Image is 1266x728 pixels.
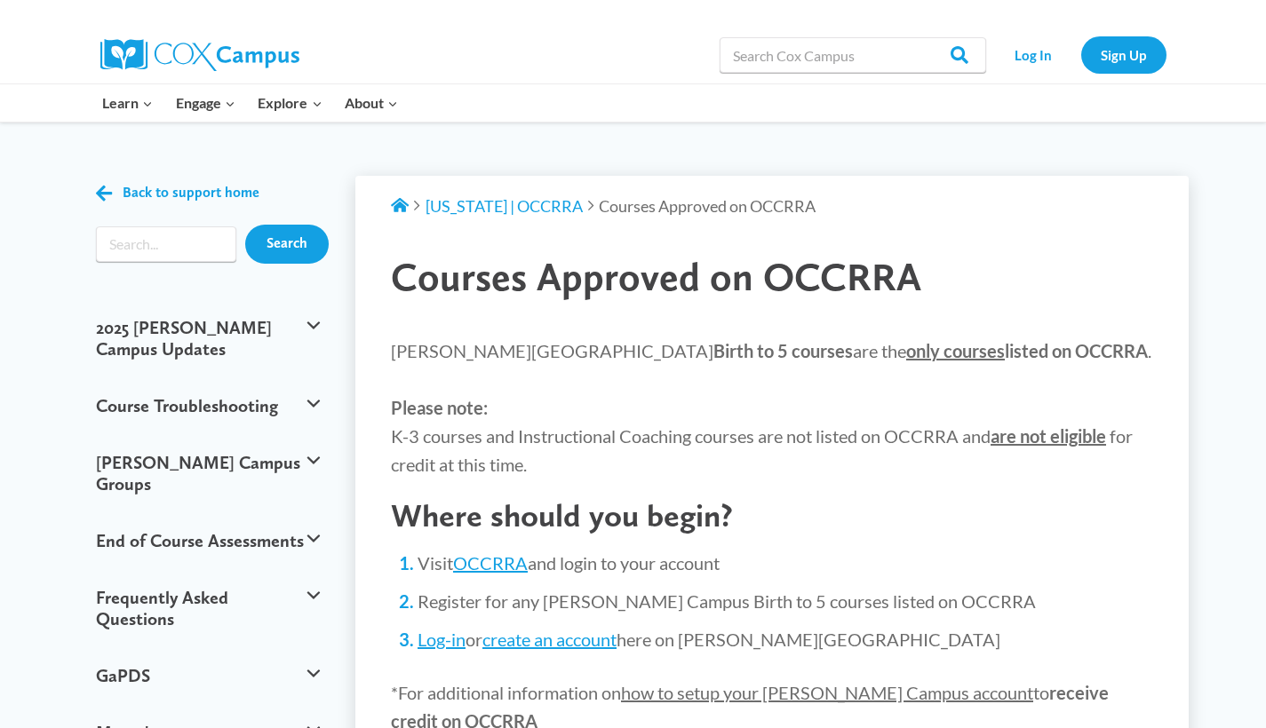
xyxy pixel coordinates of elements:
[391,253,921,300] span: Courses Approved on OCCRRA
[87,647,330,704] button: GaPDS
[345,91,398,115] span: About
[418,589,1153,613] li: Register for any [PERSON_NAME] Campus Birth to 5 courses listed on OCCRRA
[418,627,1153,652] li: or here on [PERSON_NAME][GEOGRAPHIC_DATA]
[102,91,153,115] span: Learn
[453,552,528,574] a: OCCRRA
[621,682,1033,703] span: how to setup your [PERSON_NAME] Campus account
[87,299,330,377] button: 2025 [PERSON_NAME] Campus Updates
[92,84,410,122] nav: Primary Navigation
[87,569,330,647] button: Frequently Asked Questions
[995,36,1166,73] nav: Secondary Navigation
[87,512,330,569] button: End of Course Assessments
[599,196,816,216] span: Courses Approved on OCCRRA
[100,39,299,71] img: Cox Campus
[87,434,330,512] button: [PERSON_NAME] Campus Groups
[906,340,1148,361] strong: listed on OCCRRA
[87,377,330,434] button: Course Troubleshooting
[713,340,853,361] strong: Birth to 5 courses
[96,226,237,262] input: Search input
[995,36,1072,73] a: Log In
[391,196,409,216] a: Support Home
[720,37,986,73] input: Search Cox Campus
[96,226,237,262] form: Search form
[176,91,235,115] span: Engage
[482,629,617,650] a: create an account
[123,185,259,202] span: Back to support home
[96,180,259,206] a: Back to support home
[1081,36,1166,73] a: Sign Up
[245,225,329,264] input: Search
[258,91,322,115] span: Explore
[391,496,1153,534] h2: Where should you begin?
[418,629,466,650] a: Log-in
[391,397,488,418] strong: Please note:
[426,196,583,216] a: [US_STATE] | OCCRRA
[418,550,1153,575] li: Visit and login to your account
[391,336,1153,479] p: [PERSON_NAME][GEOGRAPHIC_DATA] are the . K-3 courses and Instructional Coaching courses are not l...
[991,425,1106,447] strong: are not eligible
[906,340,1005,361] span: only courses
